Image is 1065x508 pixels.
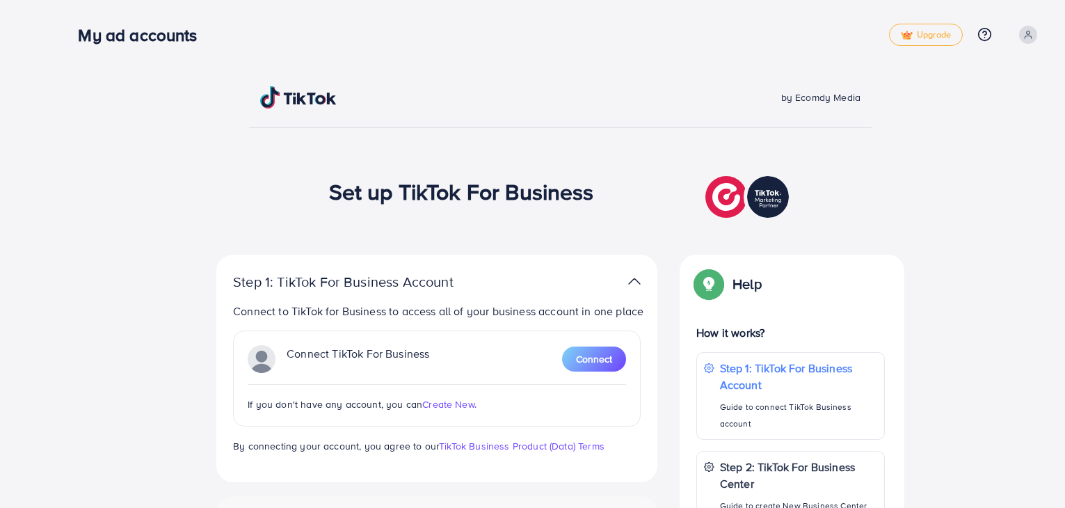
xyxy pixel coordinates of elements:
span: by Ecomdy Media [781,90,860,104]
p: Help [732,276,762,292]
span: Upgrade [901,30,951,40]
p: Step 1: TikTok For Business Account [720,360,877,393]
p: Guide to connect TikTok Business account [720,399,877,432]
img: Popup guide [696,271,721,296]
img: TikTok partner [628,271,641,292]
p: Step 1: TikTok For Business Account [233,273,497,290]
img: TikTok partner [705,173,792,221]
a: tickUpgrade [889,24,963,46]
h3: My ad accounts [78,25,208,45]
img: tick [901,31,913,40]
p: Step 2: TikTok For Business Center [720,459,877,492]
h1: Set up TikTok For Business [329,178,594,205]
p: How it works? [696,324,885,341]
img: TikTok [260,86,337,109]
